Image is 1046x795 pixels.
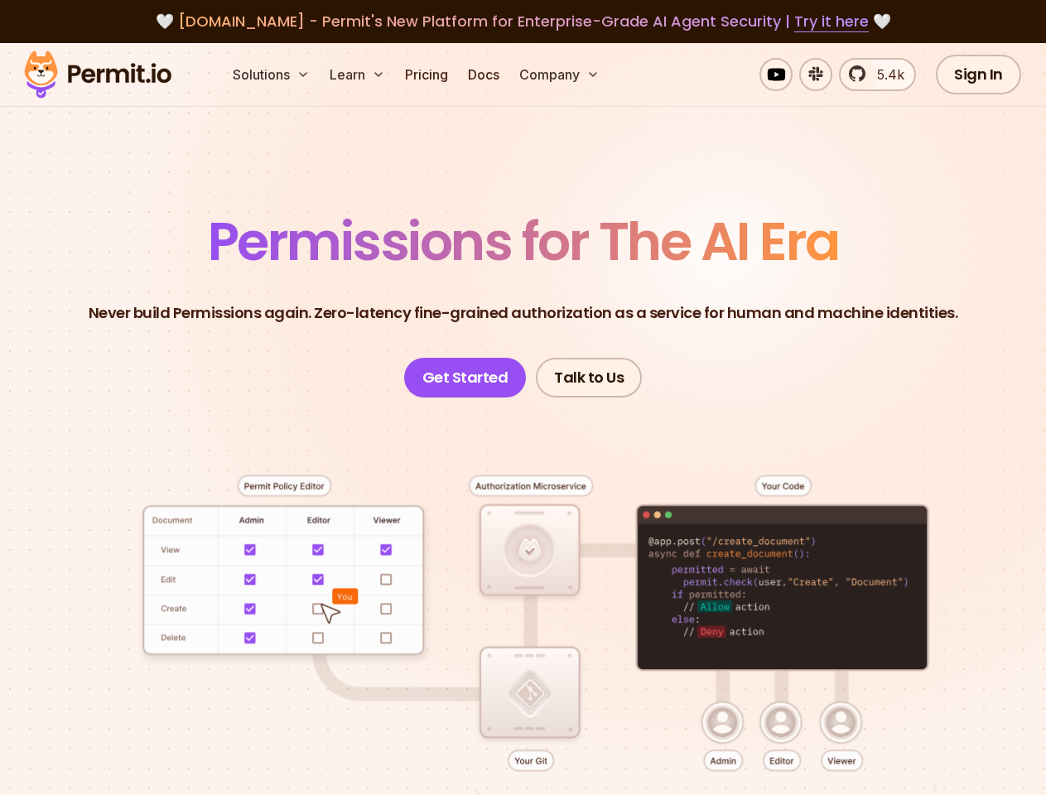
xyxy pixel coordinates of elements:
[839,58,916,91] a: 5.4k
[404,358,527,397] a: Get Started
[536,358,642,397] a: Talk to Us
[323,58,392,91] button: Learn
[867,65,904,84] span: 5.4k
[936,55,1021,94] a: Sign In
[40,10,1006,33] div: 🤍 🤍
[398,58,455,91] a: Pricing
[794,11,869,32] a: Try it here
[461,58,506,91] a: Docs
[178,11,869,31] span: [DOMAIN_NAME] - Permit's New Platform for Enterprise-Grade AI Agent Security |
[226,58,316,91] button: Solutions
[89,301,958,325] p: Never build Permissions again. Zero-latency fine-grained authorization as a service for human and...
[208,205,839,278] span: Permissions for The AI Era
[17,46,179,103] img: Permit logo
[513,58,606,91] button: Company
